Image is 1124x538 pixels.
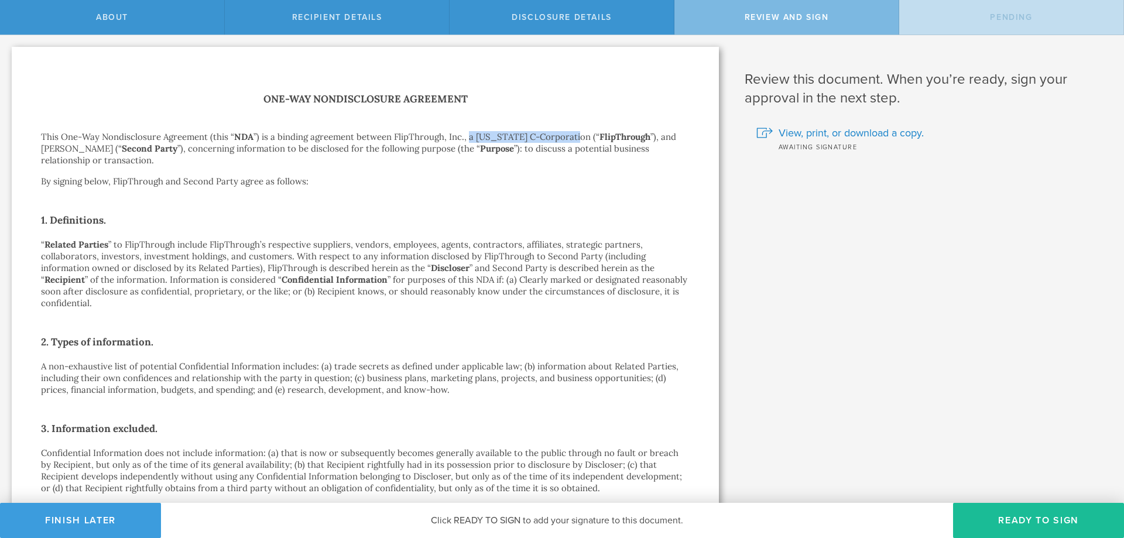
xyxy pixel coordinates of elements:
p: This One-Way Nondisclosure Agreement (this “ ”) is a binding agreement between FlipThrough, Inc.,... [41,131,690,166]
strong: Related Parties [44,239,108,250]
h2: 1. Definitions. [41,211,690,229]
p: A non-exhaustive list of potential Confidential Information includes: (a) trade secrets as define... [41,361,690,396]
span: About [96,12,128,22]
strong: Purpose [480,143,514,154]
span: View, print, or download a copy. [779,125,924,141]
span: Review and sign [745,12,829,22]
span: Recipient details [292,12,382,22]
strong: NDA [234,131,253,142]
strong: Confidential Information [282,274,388,285]
strong: Second Party [122,143,177,154]
span: Pending [990,12,1032,22]
h2: 3. Information excluded. [41,419,690,438]
p: “ ” to FlipThrough include FlipThrough’s respective suppliers, vendors, employees, agents, contra... [41,239,690,309]
h2: 2. Types of information. [41,333,690,351]
span: Click READY TO SIGN to add your signature to this document. [431,515,683,526]
h1: One-Way Nondisclosure Agreement [41,91,690,108]
strong: FlipThrough [599,131,650,142]
span: Disclosure details [512,12,612,22]
button: Ready to Sign [953,503,1124,538]
p: Confidential Information does not include information: (a) that is now or subsequently becomes ge... [41,447,690,494]
strong: Recipient [44,274,85,285]
div: Awaiting signature [756,141,1106,152]
strong: Discloser [431,262,470,273]
p: By signing below, FlipThrough and Second Party agree as follows: [41,176,690,187]
h1: Review this document. When you’re ready, sign your approval in the next step. [745,70,1106,108]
